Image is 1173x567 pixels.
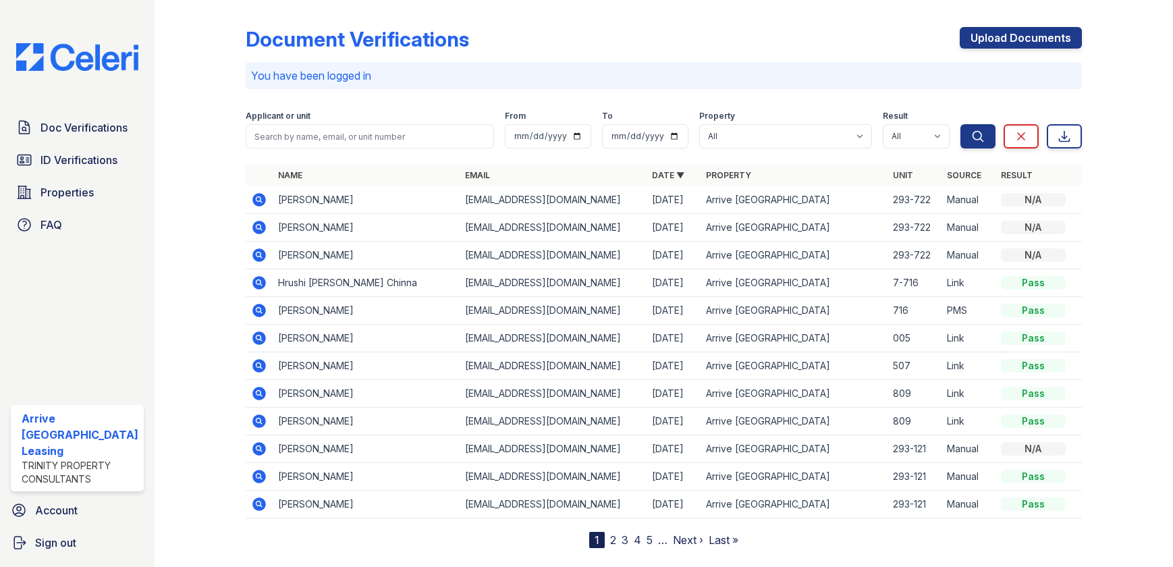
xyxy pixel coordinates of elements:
[647,325,701,352] td: [DATE]
[1001,442,1066,456] div: N/A
[460,186,647,214] td: [EMAIL_ADDRESS][DOMAIN_NAME]
[273,186,460,214] td: [PERSON_NAME]
[701,463,888,491] td: Arrive [GEOGRAPHIC_DATA]
[273,408,460,435] td: [PERSON_NAME]
[701,435,888,463] td: Arrive [GEOGRAPHIC_DATA]
[647,214,701,242] td: [DATE]
[699,111,735,122] label: Property
[888,352,942,380] td: 507
[273,352,460,380] td: [PERSON_NAME]
[273,491,460,518] td: [PERSON_NAME]
[647,463,701,491] td: [DATE]
[273,380,460,408] td: [PERSON_NAME]
[246,124,494,148] input: Search by name, email, or unit number
[1001,331,1066,345] div: Pass
[701,325,888,352] td: Arrive [GEOGRAPHIC_DATA]
[589,532,605,548] div: 1
[1001,248,1066,262] div: N/A
[701,491,888,518] td: Arrive [GEOGRAPHIC_DATA]
[701,269,888,297] td: Arrive [GEOGRAPHIC_DATA]
[942,242,995,269] td: Manual
[11,146,144,173] a: ID Verifications
[273,435,460,463] td: [PERSON_NAME]
[888,269,942,297] td: 7-716
[35,535,76,551] span: Sign out
[701,297,888,325] td: Arrive [GEOGRAPHIC_DATA]
[888,214,942,242] td: 293-722
[701,380,888,408] td: Arrive [GEOGRAPHIC_DATA]
[893,170,913,180] a: Unit
[701,214,888,242] td: Arrive [GEOGRAPHIC_DATA]
[942,214,995,242] td: Manual
[11,179,144,206] a: Properties
[942,491,995,518] td: Manual
[460,435,647,463] td: [EMAIL_ADDRESS][DOMAIN_NAME]
[460,214,647,242] td: [EMAIL_ADDRESS][DOMAIN_NAME]
[460,352,647,380] td: [EMAIL_ADDRESS][DOMAIN_NAME]
[35,502,78,518] span: Account
[1001,470,1066,483] div: Pass
[647,352,701,380] td: [DATE]
[634,533,641,547] a: 4
[273,269,460,297] td: Hrushi [PERSON_NAME] Chinna
[1001,304,1066,317] div: Pass
[942,352,995,380] td: Link
[246,27,469,51] div: Document Verifications
[701,242,888,269] td: Arrive [GEOGRAPHIC_DATA]
[1001,276,1066,290] div: Pass
[1001,170,1033,180] a: Result
[465,170,490,180] a: Email
[701,408,888,435] td: Arrive [GEOGRAPHIC_DATA]
[1001,497,1066,511] div: Pass
[888,325,942,352] td: 005
[11,114,144,141] a: Doc Verifications
[460,269,647,297] td: [EMAIL_ADDRESS][DOMAIN_NAME]
[1116,513,1160,553] iframe: chat widget
[5,497,149,524] a: Account
[460,297,647,325] td: [EMAIL_ADDRESS][DOMAIN_NAME]
[622,533,628,547] a: 3
[460,380,647,408] td: [EMAIL_ADDRESS][DOMAIN_NAME]
[942,463,995,491] td: Manual
[647,533,653,547] a: 5
[273,325,460,352] td: [PERSON_NAME]
[273,214,460,242] td: [PERSON_NAME]
[22,459,138,486] div: Trinity Property Consultants
[888,297,942,325] td: 716
[40,152,117,168] span: ID Verifications
[460,408,647,435] td: [EMAIL_ADDRESS][DOMAIN_NAME]
[460,463,647,491] td: [EMAIL_ADDRESS][DOMAIN_NAME]
[647,380,701,408] td: [DATE]
[942,408,995,435] td: Link
[251,67,1076,84] p: You have been logged in
[647,408,701,435] td: [DATE]
[5,529,149,556] a: Sign out
[888,408,942,435] td: 809
[647,242,701,269] td: [DATE]
[460,242,647,269] td: [EMAIL_ADDRESS][DOMAIN_NAME]
[888,186,942,214] td: 293-722
[706,170,751,180] a: Property
[40,119,128,136] span: Doc Verifications
[1001,221,1066,234] div: N/A
[888,491,942,518] td: 293-121
[709,533,738,547] a: Last »
[888,463,942,491] td: 293-121
[701,186,888,214] td: Arrive [GEOGRAPHIC_DATA]
[647,269,701,297] td: [DATE]
[1001,387,1066,400] div: Pass
[647,435,701,463] td: [DATE]
[947,170,981,180] a: Source
[888,242,942,269] td: 293-722
[610,533,616,547] a: 2
[960,27,1082,49] a: Upload Documents
[701,352,888,380] td: Arrive [GEOGRAPHIC_DATA]
[647,297,701,325] td: [DATE]
[278,170,302,180] a: Name
[647,491,701,518] td: [DATE]
[40,184,94,200] span: Properties
[942,435,995,463] td: Manual
[888,435,942,463] td: 293-121
[460,491,647,518] td: [EMAIL_ADDRESS][DOMAIN_NAME]
[658,532,667,548] span: …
